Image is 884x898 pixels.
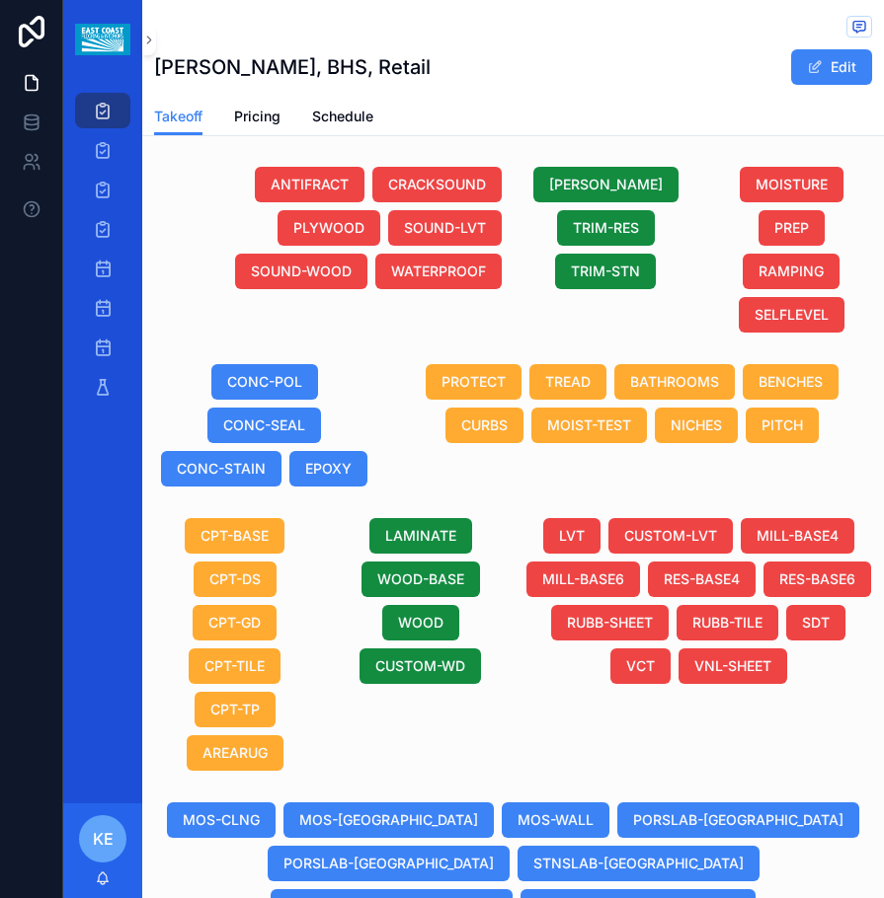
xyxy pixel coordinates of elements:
span: CPT-BASE [201,526,269,546]
button: MILL-BASE4 [741,518,854,554]
button: PORSLAB-[GEOGRAPHIC_DATA] [617,802,859,838]
span: MILL-BASE6 [542,569,624,589]
button: PROTECT [426,364,522,400]
div: scrollable content [63,79,142,430]
button: PLYWOOD [278,210,380,246]
button: MOS-[GEOGRAPHIC_DATA] [283,802,494,838]
span: ANTIFRACT [271,175,349,194]
button: MOISTURE [740,167,844,202]
span: Pricing [234,107,281,126]
span: LVT [559,526,585,546]
span: CONC-SEAL [223,415,305,435]
span: TRIM-STN [571,262,640,281]
span: CONC-STAIN [177,459,266,479]
span: MOS-WALL [518,810,594,830]
span: CPT-GD [208,613,261,633]
span: BENCHES [759,372,823,392]
span: Schedule [312,107,373,126]
span: MOS-CLNG [183,810,260,830]
button: Edit [791,49,872,85]
button: CPT-TP [195,692,276,727]
span: RUBB-TILE [692,613,763,633]
span: PORSLAB-[GEOGRAPHIC_DATA] [633,810,844,830]
button: RUBB-SHEET [551,605,669,640]
button: CPT-GD [193,605,277,640]
button: NICHES [655,408,738,443]
h1: [PERSON_NAME], BHS, Retail [154,53,431,81]
span: CPT-DS [209,569,261,589]
button: CONC-STAIN [161,451,281,486]
button: CRACKSOUND [372,167,502,202]
button: WOOD [382,605,459,640]
button: MOS-WALL [502,802,609,838]
button: LAMINATE [369,518,472,554]
span: VCT [626,656,655,676]
span: TRIM-RES [573,218,639,238]
button: BENCHES [743,364,839,400]
button: SOUND-WOOD [235,254,367,289]
button: WATERPROOF [375,254,502,289]
button: MILL-BASE6 [526,561,640,597]
button: CPT-DS [194,561,277,597]
button: ANTIFRACT [255,167,364,202]
span: NICHES [671,415,722,435]
span: LAMINATE [385,526,456,546]
span: PITCH [762,415,803,435]
button: AREARUG [187,735,283,771]
span: MOIST-TEST [547,415,631,435]
span: Takeoff [154,107,202,126]
span: RAMPING [759,262,824,281]
span: PREP [774,218,809,238]
button: PITCH [746,408,819,443]
span: SDT [802,613,830,633]
a: Schedule [312,99,373,138]
span: RUBB-SHEET [567,613,653,633]
span: CRACKSOUND [388,175,486,194]
span: TREAD [545,372,591,392]
span: SELFLEVEL [755,305,829,325]
button: CPT-TILE [189,648,281,684]
button: RES-BASE6 [763,561,871,597]
span: AREARUG [202,743,268,763]
button: RAMPING [743,254,840,289]
button: MOIST-TEST [531,408,647,443]
button: CUSTOM-LVT [608,518,733,554]
span: WOOD [398,613,443,633]
button: PORSLAB-[GEOGRAPHIC_DATA] [268,846,510,881]
span: VNL-SHEET [694,656,771,676]
span: BATHROOMS [630,372,719,392]
button: LVT [543,518,601,554]
span: MOS-[GEOGRAPHIC_DATA] [299,810,478,830]
span: WOOD-BASE [377,569,464,589]
span: CUSTOM-WD [375,656,465,676]
button: TREAD [529,364,606,400]
button: SOUND-LVT [388,210,502,246]
button: WOOD-BASE [362,561,480,597]
span: CPT-TILE [204,656,265,676]
a: Takeoff [154,99,202,136]
button: RUBB-TILE [677,605,778,640]
span: MOISTURE [756,175,828,194]
span: CURBS [461,415,508,435]
button: EPOXY [289,451,367,486]
button: CPT-BASE [185,518,284,554]
button: CUSTOM-WD [360,648,481,684]
button: RES-BASE4 [648,561,756,597]
span: CPT-TP [210,700,260,719]
span: EPOXY [305,459,352,479]
span: RES-BASE6 [779,569,855,589]
button: TRIM-RES [557,210,655,246]
button: [PERSON_NAME] [533,167,679,202]
span: KE [93,827,114,851]
span: CUSTOM-LVT [624,526,717,546]
a: Pricing [234,99,281,138]
button: VNL-SHEET [679,648,787,684]
span: PORSLAB-[GEOGRAPHIC_DATA] [283,854,494,873]
span: PROTECT [442,372,506,392]
span: WATERPROOF [391,262,486,281]
button: CONC-POL [211,364,318,400]
button: MOS-CLNG [167,802,276,838]
img: App logo [75,24,129,55]
span: PLYWOOD [293,218,364,238]
button: SDT [786,605,845,640]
